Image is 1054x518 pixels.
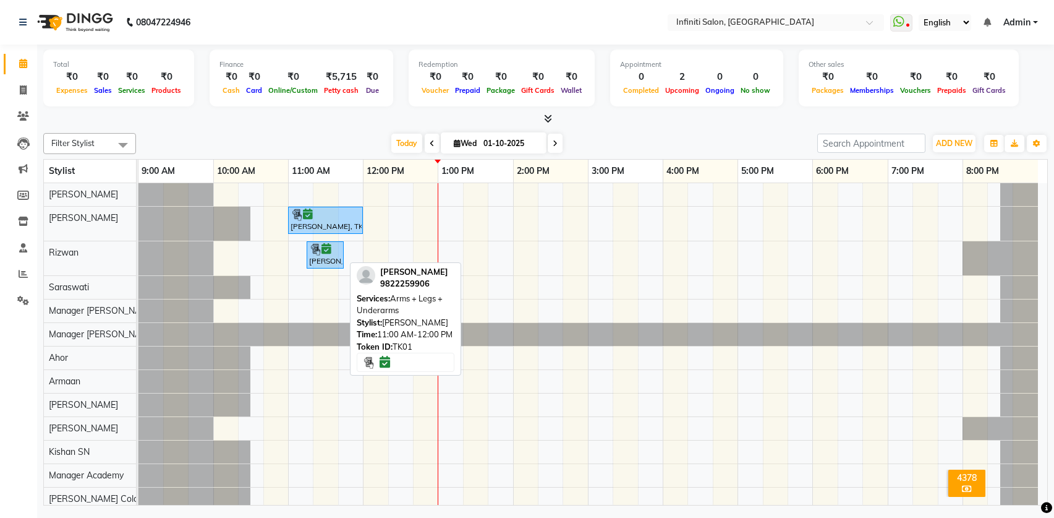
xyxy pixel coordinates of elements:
div: 4378 [951,472,983,483]
span: Manager Academy [49,470,124,481]
a: 2:00 PM [514,162,553,180]
img: logo [32,5,116,40]
div: ₹0 [969,70,1009,84]
a: 12:00 PM [363,162,407,180]
div: ₹0 [452,70,483,84]
span: Petty cash [321,86,362,95]
span: Arms + Legs + Underarms [357,293,443,316]
span: Expenses [53,86,91,95]
span: Prepaids [934,86,969,95]
div: Other sales [809,59,1009,70]
span: Armaan [49,376,80,387]
div: [PERSON_NAME], TK01, 11:15 AM-11:45 AM, [DEMOGRAPHIC_DATA] Hair Cut (without wash) [308,243,342,267]
div: ₹0 [219,70,243,84]
div: ₹0 [115,70,148,84]
span: Card [243,86,265,95]
span: Wallet [558,86,585,95]
div: ₹0 [809,70,847,84]
div: 0 [620,70,662,84]
a: 5:00 PM [738,162,777,180]
span: Upcoming [662,86,702,95]
div: ₹0 [934,70,969,84]
div: ₹5,715 [321,70,362,84]
div: ₹0 [897,70,934,84]
div: 11:00 AM-12:00 PM [357,329,454,341]
span: Ongoing [702,86,737,95]
div: ₹0 [483,70,518,84]
a: 10:00 AM [214,162,258,180]
a: 6:00 PM [813,162,852,180]
span: ADD NEW [936,139,972,148]
span: [PERSON_NAME] [49,399,118,410]
span: Package [483,86,518,95]
div: Redemption [419,59,585,70]
div: ₹0 [148,70,184,84]
span: Filter Stylist [51,138,95,148]
span: Packages [809,86,847,95]
div: ₹0 [558,70,585,84]
span: Wed [451,139,480,148]
button: ADD NEW [933,135,975,152]
span: Cash [219,86,243,95]
div: 9822259906 [380,278,448,290]
div: ₹0 [265,70,321,84]
a: 8:00 PM [963,162,1002,180]
span: Admin [1003,16,1031,29]
div: ₹0 [53,70,91,84]
input: Search Appointment [817,134,925,153]
a: 3:00 PM [589,162,627,180]
span: Completed [620,86,662,95]
span: Rizwan [49,247,79,258]
a: 7:00 PM [888,162,927,180]
span: [PERSON_NAME] [49,212,118,223]
span: Time: [357,329,377,339]
span: Vouchers [897,86,934,95]
span: Today [391,134,422,153]
span: No show [737,86,773,95]
div: ₹0 [419,70,452,84]
span: Online/Custom [265,86,321,95]
a: 11:00 AM [289,162,333,180]
div: ₹0 [518,70,558,84]
span: Gift Cards [969,86,1009,95]
div: ₹0 [847,70,897,84]
a: 4:00 PM [663,162,702,180]
span: Due [363,86,382,95]
span: Stylist [49,165,75,176]
a: 1:00 PM [438,162,477,180]
div: TK01 [357,341,454,353]
span: Memberships [847,86,897,95]
div: ₹0 [243,70,265,84]
div: ₹0 [91,70,115,84]
b: 08047224946 [136,5,190,40]
span: [PERSON_NAME] [49,189,118,200]
div: Total [53,59,184,70]
span: Gift Cards [518,86,558,95]
span: Manager [PERSON_NAME] [49,305,156,316]
div: [PERSON_NAME], TK01, 11:00 AM-12:00 PM, Arms + Legs + Underarms [289,209,362,232]
a: 9:00 AM [138,162,178,180]
span: Kishan SN [49,446,90,457]
div: 2 [662,70,702,84]
span: Manager [PERSON_NAME] [49,329,156,340]
div: Finance [219,59,383,70]
span: Stylist: [357,317,382,327]
span: [PERSON_NAME] [49,423,118,434]
span: [PERSON_NAME] Colony [49,493,148,504]
input: 2025-10-01 [480,134,542,153]
span: Sales [91,86,115,95]
span: Voucher [419,86,452,95]
div: [PERSON_NAME] [357,317,454,329]
span: Saraswati [49,282,89,293]
span: Token ID: [357,342,393,352]
div: 0 [737,70,773,84]
span: Services [115,86,148,95]
span: Ahor [49,352,68,363]
div: 0 [702,70,737,84]
span: Products [148,86,184,95]
div: ₹0 [362,70,383,84]
div: Appointment [620,59,773,70]
span: Services: [357,293,390,303]
img: profile [357,266,375,285]
span: Prepaid [452,86,483,95]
